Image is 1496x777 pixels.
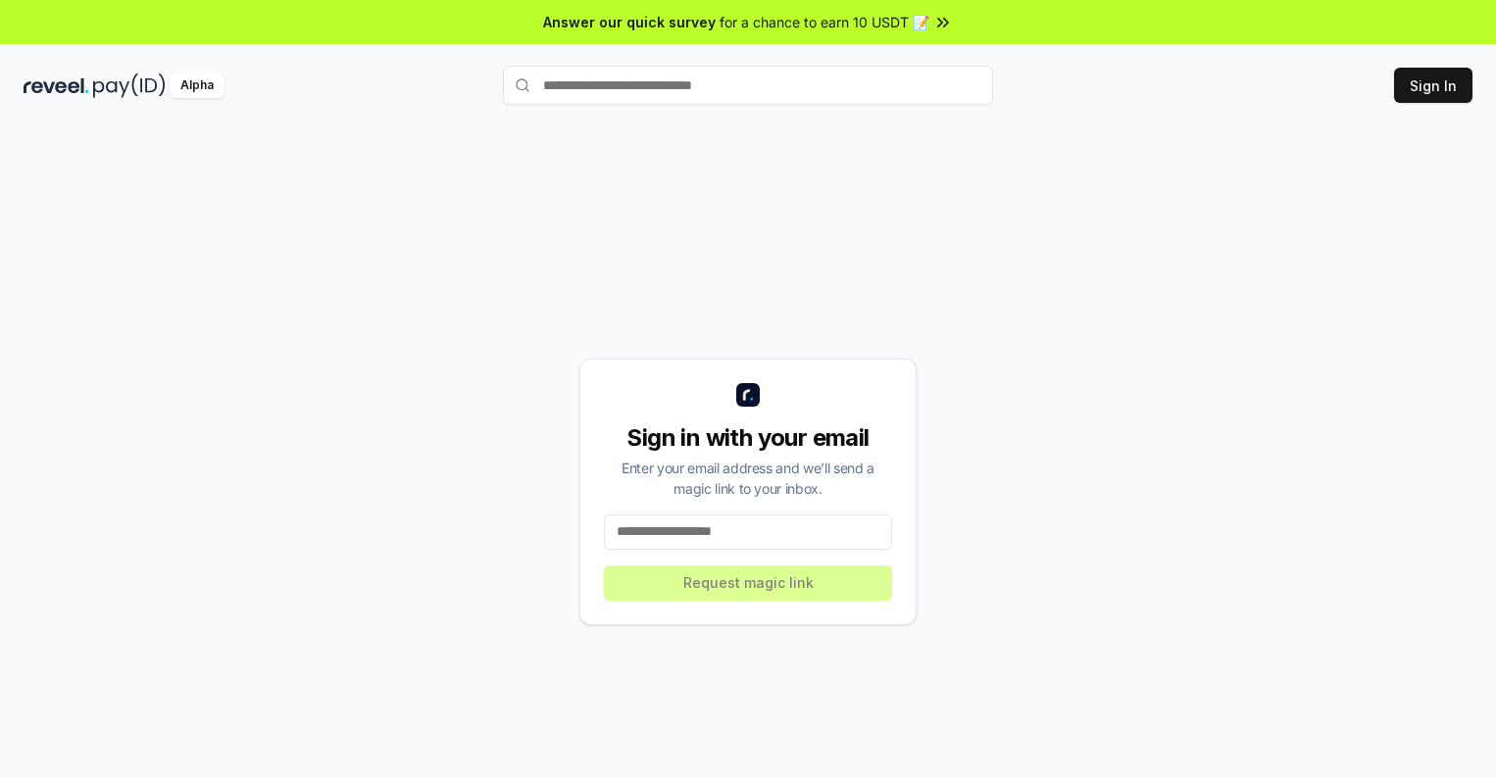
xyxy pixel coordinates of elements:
[93,73,166,98] img: pay_id
[170,73,224,98] div: Alpha
[604,458,892,499] div: Enter your email address and we’ll send a magic link to your inbox.
[720,12,929,32] span: for a chance to earn 10 USDT 📝
[543,12,716,32] span: Answer our quick survey
[24,73,89,98] img: reveel_dark
[604,422,892,454] div: Sign in with your email
[1394,68,1472,103] button: Sign In
[736,383,760,407] img: logo_small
